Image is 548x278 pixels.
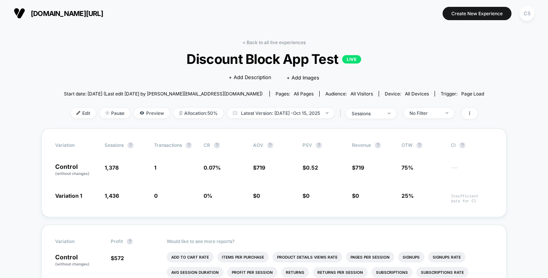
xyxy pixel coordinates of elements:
span: 0 [154,192,158,199]
span: OTW [401,142,443,148]
span: all pages [294,91,314,97]
span: 719 [256,164,265,171]
img: end [105,111,109,115]
li: Signups Rate [428,252,465,262]
img: Visually logo [14,8,25,19]
img: edit [76,111,80,115]
span: PSV [303,142,312,148]
div: No Filter [409,110,440,116]
span: | [338,108,346,119]
span: 75% [401,164,413,171]
li: Subscriptions [371,267,413,278]
li: Profit Per Session [227,267,277,278]
span: $ [352,192,359,199]
span: Transactions [154,142,182,148]
button: ? [127,142,134,148]
p: Would like to see more reports? [167,238,493,244]
span: Revenue [352,142,371,148]
span: 0 [306,192,309,199]
span: 719 [355,164,364,171]
span: 0.07 % [204,164,221,171]
div: CS [519,6,534,21]
span: $ [303,192,309,199]
li: Product Details Views Rate [272,252,342,262]
span: 0 [256,192,260,199]
span: 0 % [204,192,212,199]
span: CR [204,142,210,148]
button: ? [416,142,422,148]
span: $ [253,192,260,199]
span: 0.52 [306,164,318,171]
span: --- [451,165,493,176]
span: Variation [55,142,97,148]
p: Control [55,254,103,267]
p: LIVE [342,55,361,64]
button: ? [375,142,381,148]
li: Pages Per Session [346,252,394,262]
button: [DOMAIN_NAME][URL] [11,7,105,19]
span: 572 [114,255,124,261]
span: Start date: [DATE] (Last edit [DATE] by [PERSON_NAME][EMAIL_ADDRESS][DOMAIN_NAME]) [64,91,263,97]
span: Preview [134,108,170,118]
span: Edit [71,108,96,118]
span: Device: [379,91,435,97]
button: ? [459,142,465,148]
button: ? [316,142,322,148]
span: Pause [100,108,130,118]
span: 0 [355,192,359,199]
li: Subscriptions Rate [416,267,468,278]
span: + Add Images [287,75,319,81]
span: 1 [154,164,156,171]
span: $ [303,164,318,171]
span: (without changes) [55,171,89,176]
div: Trigger: [441,91,484,97]
span: 25% [401,192,414,199]
span: Variation 1 [55,192,82,199]
img: rebalance [179,111,182,115]
span: $ [352,164,364,171]
img: end [446,112,448,114]
span: [DOMAIN_NAME][URL] [31,10,103,17]
button: CS [517,6,537,21]
span: AOV [253,142,263,148]
a: < Back to all live experiences [242,40,306,45]
span: (without changes) [55,262,89,266]
li: Add To Cart Rate [167,252,213,262]
span: Latest Version: [DATE] - Oct 15, 2025 [227,108,334,118]
span: Allocation: 50% [174,108,223,118]
span: all devices [405,91,429,97]
p: Control [55,164,97,176]
li: Returns Per Session [313,267,368,278]
span: 1,436 [105,192,119,199]
img: calendar [233,111,237,115]
li: Avg Session Duration [167,267,223,278]
li: Signups [398,252,424,262]
li: Returns [281,267,309,278]
span: Profit [111,238,123,244]
span: $ [253,164,265,171]
span: All Visitors [350,91,373,97]
span: Sessions [105,142,124,148]
span: + Add Description [229,74,271,81]
img: end [388,113,390,114]
span: Insufficient data for CI [451,194,493,203]
button: ? [214,142,220,148]
span: 1,378 [105,164,119,171]
span: Variation [55,238,97,245]
div: Audience: [325,91,373,97]
span: Page Load [461,91,484,97]
div: sessions [352,111,382,116]
button: ? [267,142,273,148]
button: Create New Experience [443,7,511,20]
div: Pages: [276,91,314,97]
span: Discount Block App Test [85,51,463,67]
span: $ [111,255,124,261]
button: ? [127,238,133,245]
img: end [326,112,328,114]
button: ? [186,142,192,148]
span: CI [451,142,493,148]
li: Items Per Purchase [217,252,269,262]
